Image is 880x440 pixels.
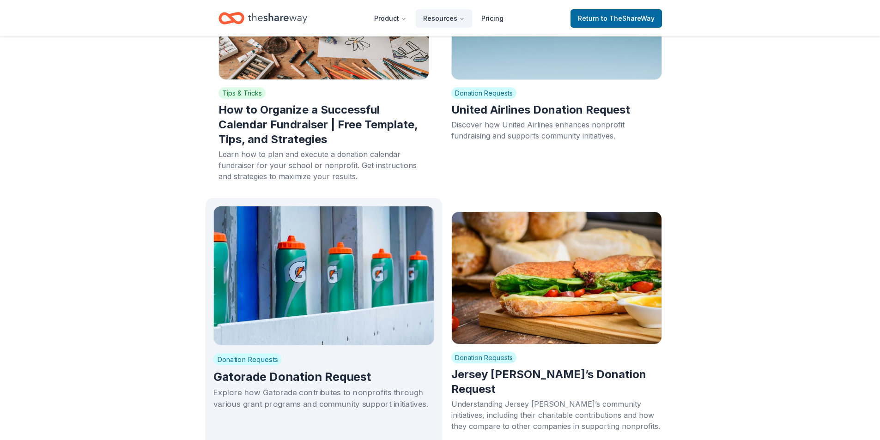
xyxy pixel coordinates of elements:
[474,9,511,28] a: Pricing
[578,13,655,24] span: Return
[367,7,511,29] nav: Main
[218,102,429,147] h2: How to Organize a Successful Calendar Fundraiser | Free Template, Tips, and Strategies
[451,352,516,363] span: Donation Requests
[601,14,655,22] span: to TheShareWay
[451,102,662,117] h2: United Airlines Donation Request
[451,367,662,397] h2: Jersey [PERSON_NAME]’s Donation Request
[213,386,434,410] div: Explore how Gatorade contributes to nonprofits through various grant programs and community suppo...
[416,9,472,28] button: Resources
[218,7,307,29] a: Home
[213,369,434,385] h2: Gatorade Donation Request
[218,87,266,99] span: Tips & Tricks
[451,211,662,344] img: Cover photo for blog post
[451,119,662,141] div: Discover how United Airlines enhances nonprofit fundraising and supports community initiatives.
[213,206,434,345] img: Cover photo for blog post
[218,149,429,182] div: Learn how to plan and execute a donation calendar fundraiser for your school or nonprofit. Get in...
[451,398,662,432] div: Understanding Jersey [PERSON_NAME]’s community initiatives, including their charitable contributi...
[213,353,281,365] span: Donation Requests
[367,9,414,28] button: Product
[570,9,662,28] a: Returnto TheShareWay
[451,87,516,99] span: Donation Requests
